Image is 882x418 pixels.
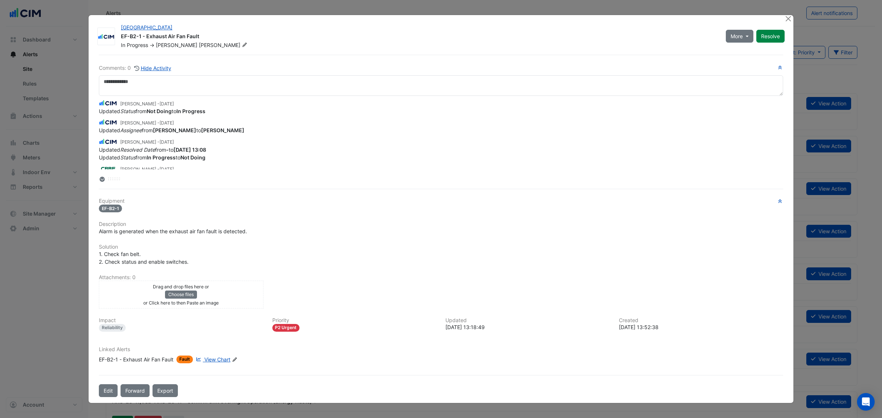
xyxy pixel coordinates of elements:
[272,317,437,324] h6: Priority
[784,15,792,23] button: Close
[232,357,237,363] fa-icon: Edit Linked Alerts
[99,154,205,161] span: Updated from to
[99,165,117,173] img: CBRE Charter Hall
[619,317,784,324] h6: Created
[153,284,209,289] small: Drag and drop files here or
[134,64,172,72] button: Hide Activity
[120,120,174,126] small: [PERSON_NAME] -
[121,24,172,30] a: [GEOGRAPHIC_DATA]
[756,30,785,43] button: Resolve
[194,356,230,363] a: View Chart
[99,384,118,397] button: Edit
[147,108,172,114] strong: Not Doing
[272,324,300,332] div: P2 Urgent
[121,33,717,42] div: EF-B2-1 - Exhaust Air Fan Fault
[445,317,610,324] h6: Updated
[99,221,783,227] h6: Description
[99,244,783,250] h6: Solution
[99,108,205,114] span: Updated from to
[99,356,173,363] div: EF-B2-1 - Exhaust Air Fan Fault
[99,274,783,281] h6: Attachments: 0
[726,30,753,43] button: More
[731,32,743,40] span: More
[176,108,205,114] strong: In Progress
[147,154,176,161] strong: In Progress
[120,166,174,173] small: [PERSON_NAME] -
[99,138,117,146] img: CIM
[99,317,263,324] h6: Impact
[99,99,117,107] img: CIM
[159,139,174,145] span: 2025-07-07 13:08:23
[199,42,249,49] span: [PERSON_NAME]
[619,323,784,331] div: [DATE] 13:52:38
[99,147,206,153] span: Updated from to
[120,108,136,114] em: Status
[159,101,174,107] span: 2025-08-04 13:18:49
[153,384,178,397] a: Export
[180,154,205,161] strong: Not Doing
[857,393,875,411] div: Open Intercom Messenger
[99,118,117,126] img: CIM
[120,139,174,145] small: [PERSON_NAME] -
[166,147,169,153] strong: -
[120,127,142,133] em: Assignee
[99,64,172,72] div: Comments: 0
[121,42,148,48] span: In Progress
[120,101,174,107] small: [PERSON_NAME] -
[99,251,189,265] span: 1. Check fan belt. 2. Check status and enable switches.
[204,356,230,363] span: View Chart
[153,127,196,133] strong: [PERSON_NAME]
[120,147,155,153] em: Resolved Date
[445,323,610,331] div: [DATE] 13:18:49
[99,228,247,234] span: Alarm is generated when the exhaust air fan fault is detected.
[120,154,136,161] em: Status
[99,127,244,133] span: Updated from to
[98,33,115,40] img: CIM
[173,147,206,153] strong: 2025-07-07 13:08:23
[201,127,244,133] strong: [PERSON_NAME]
[99,177,105,182] fa-layers: More
[99,198,783,204] h6: Equipment
[176,356,193,363] span: Fault
[99,324,126,332] div: Reliability
[143,300,219,306] small: or Click here to then Paste an image
[159,120,174,126] span: 2025-08-04 13:18:33
[159,166,174,172] span: 2025-05-28 13:52:38
[165,291,197,299] button: Choose files
[99,205,122,212] span: EF-B2-1
[150,42,154,48] span: ->
[99,346,783,353] h6: Linked Alerts
[121,384,150,397] button: Forward
[156,42,197,48] span: [PERSON_NAME]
